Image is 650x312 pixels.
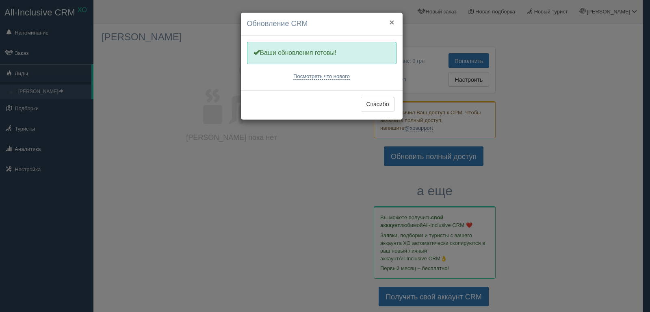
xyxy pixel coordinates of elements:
[260,49,336,56] font: Ваши обновления готовы!
[366,101,389,108] font: Спасибо
[293,73,350,79] font: Посмотреть что нового
[247,20,308,28] font: Обновление CRM
[389,17,394,27] font: ×
[361,97,394,111] button: Спасибо
[293,73,350,80] a: Посмотреть что нового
